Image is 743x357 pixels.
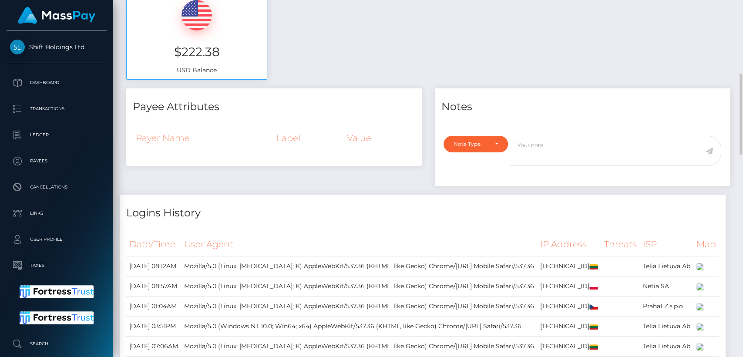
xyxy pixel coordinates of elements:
[10,40,25,54] img: Shift Holdings Ltd.
[537,317,601,337] td: [TECHNICAL_ID]
[589,284,598,290] img: pl.png
[7,255,107,276] a: Taxes
[640,337,693,357] td: Telia Lietuva Ab
[7,150,107,172] a: Payees
[693,232,719,256] th: Map
[10,128,103,141] p: Ledger
[133,126,273,150] th: Payer Name
[126,296,181,317] td: [DATE] 01:04AM
[10,76,103,89] p: Dashboard
[696,303,703,310] img: 200x100
[7,202,107,224] a: Links
[454,141,488,148] div: Note Type
[126,337,181,357] td: [DATE] 07:06AM
[444,136,508,152] button: Note Type
[10,181,103,194] p: Cancellations
[133,99,415,115] h4: Payee Attributes
[537,337,601,357] td: [TECHNICAL_ID]
[589,344,598,350] img: lt.png
[126,205,719,221] h4: Logins History
[537,296,601,317] td: [TECHNICAL_ID]
[344,126,415,150] th: Value
[601,232,640,256] th: Threats
[696,344,703,350] img: 200x100
[10,102,103,115] p: Transactions
[7,72,107,94] a: Dashboard
[20,285,94,298] img: Fortress Trust
[10,259,103,272] p: Taxes
[537,276,601,296] td: [TECHNICAL_ID]
[640,317,693,337] td: Telia Lietuva Ab
[589,324,598,330] img: lt.png
[696,263,703,270] img: 200x100
[10,155,103,168] p: Payees
[7,124,107,146] a: Ledger
[10,233,103,246] p: User Profile
[20,311,94,324] img: Fortress Trust
[640,232,693,256] th: ISP
[696,323,703,330] img: 200x100
[696,283,703,290] img: 200x100
[10,207,103,220] p: Links
[133,44,260,61] h3: $222.38
[181,232,537,256] th: User Agent
[126,256,181,276] td: [DATE] 08:12AM
[537,232,601,256] th: IP Address
[537,256,601,276] td: [TECHNICAL_ID]
[7,98,107,120] a: Transactions
[7,333,107,355] a: Search
[126,317,181,337] td: [DATE] 03:51PM
[589,264,598,269] img: lt.png
[441,99,724,115] h4: Notes
[18,7,95,24] img: MassPay Logo
[7,229,107,250] a: User Profile
[10,337,103,350] p: Search
[181,317,537,337] td: Mozilla/5.0 (Windows NT 10.0; Win64; x64) AppleWebKit/537.36 (KHTML, like Gecko) Chrome/[URL] Saf...
[181,256,537,276] td: Mozilla/5.0 (Linux; [MEDICAL_DATA]; K) AppleWebKit/537.36 (KHTML, like Gecko) Chrome/[URL] Mobile...
[126,276,181,296] td: [DATE] 08:57AM
[7,176,107,198] a: Cancellations
[181,296,537,317] td: Mozilla/5.0 (Linux; [MEDICAL_DATA]; K) AppleWebKit/537.36 (KHTML, like Gecko) Chrome/[URL] Mobile...
[181,337,537,357] td: Mozilla/5.0 (Linux; [MEDICAL_DATA]; K) AppleWebKit/537.36 (KHTML, like Gecko) Chrome/[URL] Mobile...
[640,296,693,317] td: Praha1 Z.s.p.o
[640,256,693,276] td: Telia Lietuva Ab
[181,276,537,296] td: Mozilla/5.0 (Linux; [MEDICAL_DATA]; K) AppleWebKit/537.36 (KHTML, like Gecko) Chrome/[URL] Mobile...
[7,43,107,51] span: Shift Holdings Ltd.
[126,232,181,256] th: Date/Time
[640,276,693,296] td: Netia SA
[273,126,344,150] th: Label
[589,304,598,310] img: cz.png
